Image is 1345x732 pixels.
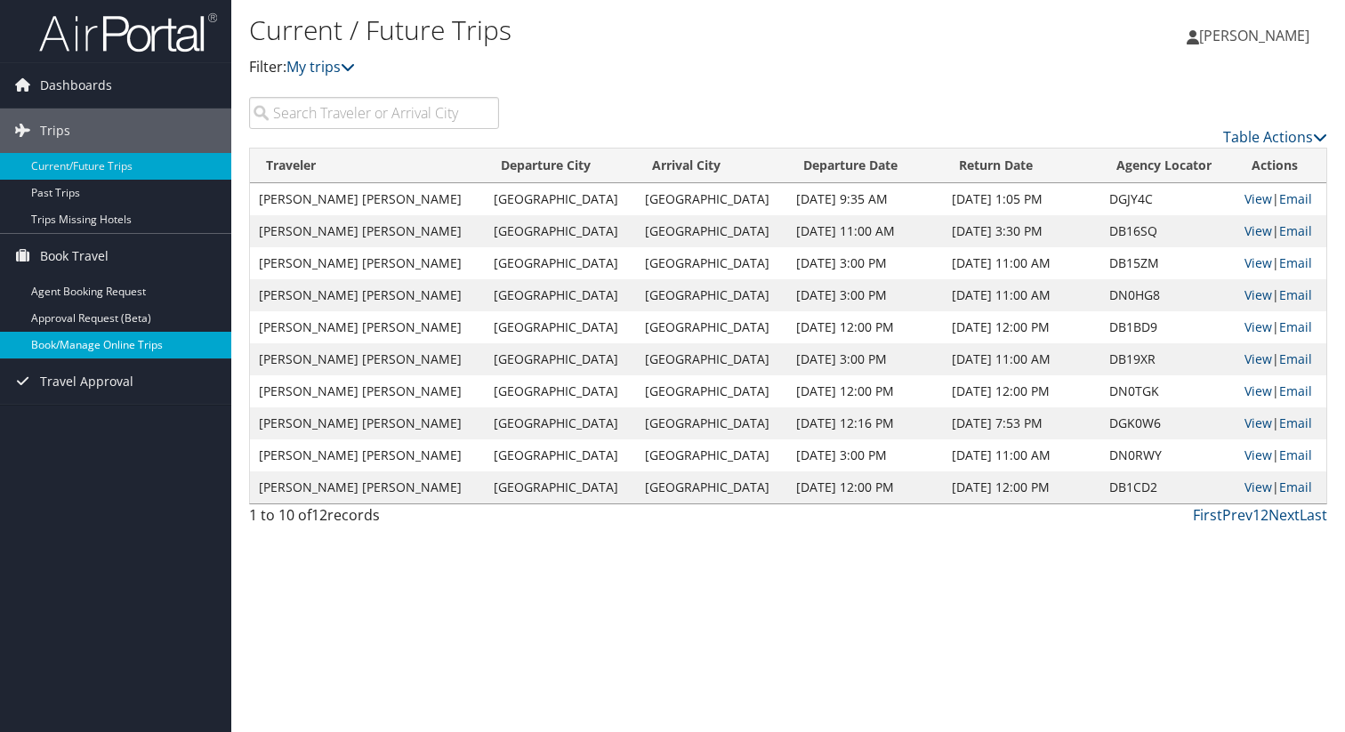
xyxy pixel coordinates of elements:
a: Email [1279,190,1312,207]
th: Agency Locator: activate to sort column ascending [1100,149,1236,183]
td: [DATE] 12:00 PM [943,375,1100,407]
td: | [1236,471,1326,503]
td: [PERSON_NAME] [PERSON_NAME] [250,279,485,311]
td: [DATE] 12:00 PM [787,311,943,343]
td: | [1236,375,1326,407]
td: [DATE] 11:00 AM [787,215,943,247]
a: Email [1279,382,1312,399]
td: [DATE] 7:53 PM [943,407,1100,439]
td: [DATE] 11:00 AM [943,247,1100,279]
td: [DATE] 3:30 PM [943,215,1100,247]
a: First [1193,505,1222,525]
a: Email [1279,318,1312,335]
td: [GEOGRAPHIC_DATA] [485,279,636,311]
td: [GEOGRAPHIC_DATA] [485,183,636,215]
a: View [1244,414,1272,431]
td: [GEOGRAPHIC_DATA] [636,311,787,343]
td: | [1236,311,1326,343]
td: [PERSON_NAME] [PERSON_NAME] [250,375,485,407]
td: [DATE] 1:05 PM [943,183,1100,215]
a: View [1244,382,1272,399]
td: DB19XR [1100,343,1236,375]
td: [GEOGRAPHIC_DATA] [636,439,787,471]
td: [DATE] 12:00 PM [787,375,943,407]
img: airportal-logo.png [39,12,217,53]
th: Actions [1236,149,1326,183]
td: [GEOGRAPHIC_DATA] [636,247,787,279]
td: [DATE] 11:00 AM [943,279,1100,311]
td: [GEOGRAPHIC_DATA] [485,471,636,503]
td: [DATE] 3:00 PM [787,247,943,279]
td: [PERSON_NAME] [PERSON_NAME] [250,215,485,247]
td: | [1236,247,1326,279]
td: | [1236,215,1326,247]
td: [GEOGRAPHIC_DATA] [485,247,636,279]
td: DB16SQ [1100,215,1236,247]
td: | [1236,407,1326,439]
td: [GEOGRAPHIC_DATA] [636,215,787,247]
td: DGK0W6 [1100,407,1236,439]
td: [GEOGRAPHIC_DATA] [636,279,787,311]
span: Book Travel [40,234,109,278]
a: Table Actions [1223,127,1327,147]
td: [DATE] 11:00 AM [943,439,1100,471]
td: DN0RWY [1100,439,1236,471]
input: Search Traveler or Arrival City [249,97,499,129]
div: 1 to 10 of records [249,504,499,535]
a: My trips [286,57,355,76]
span: Trips [40,109,70,153]
td: | [1236,343,1326,375]
a: Email [1279,254,1312,271]
td: [PERSON_NAME] [PERSON_NAME] [250,471,485,503]
td: DN0HG8 [1100,279,1236,311]
td: [GEOGRAPHIC_DATA] [636,471,787,503]
a: [PERSON_NAME] [1187,9,1327,62]
td: [DATE] 12:16 PM [787,407,943,439]
a: View [1244,254,1272,271]
a: Email [1279,479,1312,495]
td: [GEOGRAPHIC_DATA] [485,343,636,375]
span: Travel Approval [40,359,133,404]
td: [PERSON_NAME] [PERSON_NAME] [250,311,485,343]
td: [GEOGRAPHIC_DATA] [485,407,636,439]
td: [PERSON_NAME] [PERSON_NAME] [250,183,485,215]
span: 12 [311,505,327,525]
a: Email [1279,350,1312,367]
td: [GEOGRAPHIC_DATA] [636,343,787,375]
td: | [1236,279,1326,311]
span: [PERSON_NAME] [1199,26,1309,45]
td: [PERSON_NAME] [PERSON_NAME] [250,247,485,279]
a: Email [1279,446,1312,463]
a: Email [1279,222,1312,239]
td: [PERSON_NAME] [PERSON_NAME] [250,407,485,439]
a: View [1244,190,1272,207]
a: Next [1268,505,1300,525]
a: View [1244,446,1272,463]
td: DB1CD2 [1100,471,1236,503]
td: [DATE] 9:35 AM [787,183,943,215]
h1: Current / Future Trips [249,12,968,49]
td: [DATE] 11:00 AM [943,343,1100,375]
a: View [1244,286,1272,303]
td: [GEOGRAPHIC_DATA] [636,407,787,439]
td: [DATE] 12:00 PM [943,471,1100,503]
span: Dashboards [40,63,112,108]
td: | [1236,183,1326,215]
a: Email [1279,286,1312,303]
td: DB15ZM [1100,247,1236,279]
a: View [1244,350,1272,367]
th: Departure Date: activate to sort column descending [787,149,943,183]
td: [GEOGRAPHIC_DATA] [485,311,636,343]
th: Departure City: activate to sort column ascending [485,149,636,183]
td: [DATE] 3:00 PM [787,343,943,375]
td: [GEOGRAPHIC_DATA] [485,375,636,407]
td: [DATE] 12:00 PM [787,471,943,503]
a: View [1244,222,1272,239]
td: | [1236,439,1326,471]
td: [DATE] 12:00 PM [943,311,1100,343]
a: View [1244,479,1272,495]
th: Return Date: activate to sort column ascending [943,149,1100,183]
td: DB1BD9 [1100,311,1236,343]
td: [GEOGRAPHIC_DATA] [485,215,636,247]
td: [PERSON_NAME] [PERSON_NAME] [250,343,485,375]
